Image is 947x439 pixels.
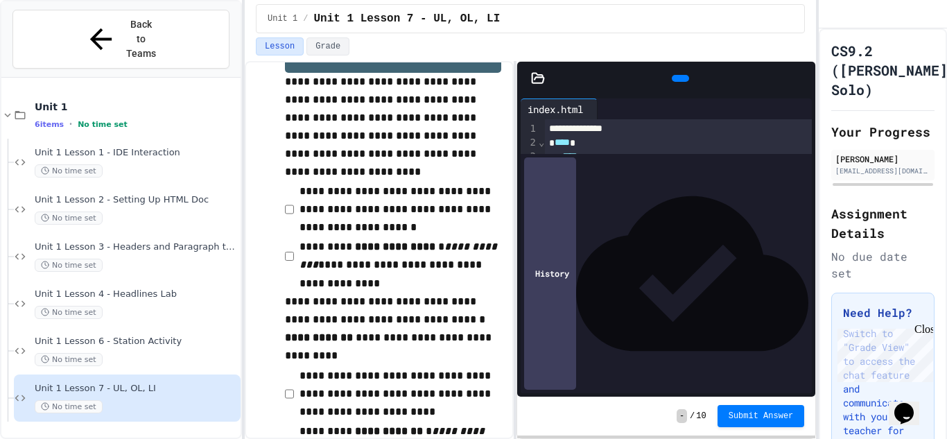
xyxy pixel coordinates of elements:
span: 10 [696,411,706,422]
h2: Your Progress [831,122,935,141]
span: Submit Answer [729,411,794,422]
span: No time set [35,259,103,272]
div: index.html [521,102,590,117]
span: • [69,119,72,130]
span: / [690,411,695,422]
span: 6 items [35,120,64,129]
span: No time set [35,164,103,178]
button: Back to Teams [12,10,229,69]
h3: Need Help? [843,304,923,321]
div: index.html [521,98,598,119]
span: Unit 1 Lesson 1 - IDE Interaction [35,147,238,159]
button: Lesson [256,37,304,55]
button: Submit Answer [718,405,805,427]
div: Chat with us now!Close [6,6,96,88]
span: / [303,13,308,24]
iframe: chat widget [889,384,933,425]
span: Back to Teams [125,17,158,61]
span: Unit 1 Lesson 4 - Headlines Lab [35,289,238,300]
div: No due date set [831,248,935,282]
span: Unit 1 Lesson 6 - Station Activity [35,336,238,347]
iframe: chat widget [832,323,933,382]
span: Unit 1 [35,101,238,113]
h2: Assignment Details [831,204,935,243]
span: Unit 1 [268,13,297,24]
span: No time set [35,212,103,225]
span: Fold line [538,150,545,162]
span: No time set [35,306,103,319]
div: 3 [521,150,538,164]
button: Grade [306,37,349,55]
span: Unit 1 Lesson 7 - UL, OL, LI [35,383,238,395]
div: [PERSON_NAME] [835,153,930,165]
div: [EMAIL_ADDRESS][DOMAIN_NAME] [835,166,930,176]
div: 1 [521,122,538,136]
span: Unit 1 Lesson 7 - UL, OL, LI [313,10,500,27]
div: 2 [521,136,538,150]
span: No time set [35,400,103,413]
span: No time set [78,120,128,129]
div: History [524,157,576,390]
span: Fold line [538,137,545,148]
span: - [677,409,687,423]
span: Unit 1 Lesson 2 - Setting Up HTML Doc [35,194,238,206]
span: Unit 1 Lesson 3 - Headers and Paragraph tags [35,241,238,253]
span: No time set [35,353,103,366]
